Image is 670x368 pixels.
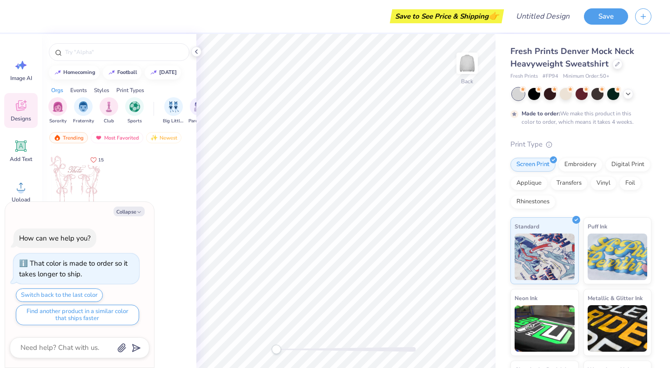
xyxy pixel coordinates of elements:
div: Orgs [51,86,63,94]
div: Digital Print [605,158,650,172]
div: How can we help you? [19,234,91,243]
div: filter for Big Little Reveal [163,97,184,125]
button: Find another product in a similar color that ships faster [16,305,139,325]
div: That color is made to order so it takes longer to ship. [19,259,127,279]
div: filter for Sports [125,97,144,125]
div: Accessibility label [272,345,281,354]
span: Club [104,118,114,125]
div: Vinyl [590,176,616,190]
img: Parent's Weekend Image [194,101,205,112]
div: Newest [146,132,181,143]
img: trend_line.gif [54,70,61,75]
div: football [117,70,137,75]
img: Puff Ink [588,234,648,280]
span: Image AI [10,74,32,82]
div: filter for Fraternity [73,97,94,125]
div: Print Types [116,86,144,94]
span: 👉 [489,10,499,21]
button: filter button [125,97,144,125]
span: Standard [515,221,539,231]
button: Like [86,154,108,166]
div: Back [461,77,473,86]
div: halloween [159,70,177,75]
span: Neon Ink [515,293,537,303]
button: filter button [100,97,118,125]
span: Designs [11,115,31,122]
img: trend_line.gif [108,70,115,75]
div: Styles [94,86,109,94]
img: trend_line.gif [150,70,157,75]
strong: Made to order: [522,110,560,117]
img: Neon Ink [515,305,575,352]
div: Events [70,86,87,94]
span: Big Little Reveal [163,118,184,125]
span: Fraternity [73,118,94,125]
input: Try "Alpha" [64,47,183,57]
img: Fraternity Image [78,101,88,112]
button: filter button [188,97,210,125]
div: Trending [49,132,88,143]
span: Sorority [49,118,67,125]
button: [DATE] [145,66,181,80]
div: We make this product in this color to order, which means it takes 4 weeks. [522,109,636,126]
button: football [103,66,141,80]
img: Back [458,54,476,73]
img: Sorority Image [53,101,63,112]
img: trending.gif [54,134,61,141]
span: Minimum Order: 50 + [563,73,610,80]
div: Rhinestones [510,195,556,209]
input: Untitled Design [509,7,577,26]
span: Fresh Prints Denver Mock Neck Heavyweight Sweatshirt [510,46,634,69]
button: Switch back to the last color [16,288,103,302]
button: filter button [163,97,184,125]
div: Foil [619,176,641,190]
button: Save [584,8,628,25]
span: Sports [127,118,142,125]
span: Add Text [10,155,32,163]
button: homecoming [49,66,100,80]
div: Save to See Price & Shipping [392,9,502,23]
span: 15 [98,158,104,162]
div: filter for Club [100,97,118,125]
img: Club Image [104,101,114,112]
div: Embroidery [558,158,603,172]
div: Applique [510,176,548,190]
span: Fresh Prints [510,73,538,80]
img: Big Little Reveal Image [168,101,179,112]
button: filter button [48,97,67,125]
div: Print Type [510,139,651,150]
div: filter for Sorority [48,97,67,125]
span: # FP94 [543,73,558,80]
span: Upload [12,196,30,203]
div: Most Favorited [91,132,143,143]
div: filter for Parent's Weekend [188,97,210,125]
span: Puff Ink [588,221,607,231]
img: most_fav.gif [95,134,102,141]
img: Sports Image [129,101,140,112]
div: Screen Print [510,158,556,172]
img: newest.gif [150,134,158,141]
span: Parent's Weekend [188,118,210,125]
span: Metallic & Glitter Ink [588,293,643,303]
img: Metallic & Glitter Ink [588,305,648,352]
button: filter button [73,97,94,125]
div: Transfers [550,176,588,190]
div: homecoming [63,70,95,75]
button: Collapse [114,207,145,216]
img: Standard [515,234,575,280]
